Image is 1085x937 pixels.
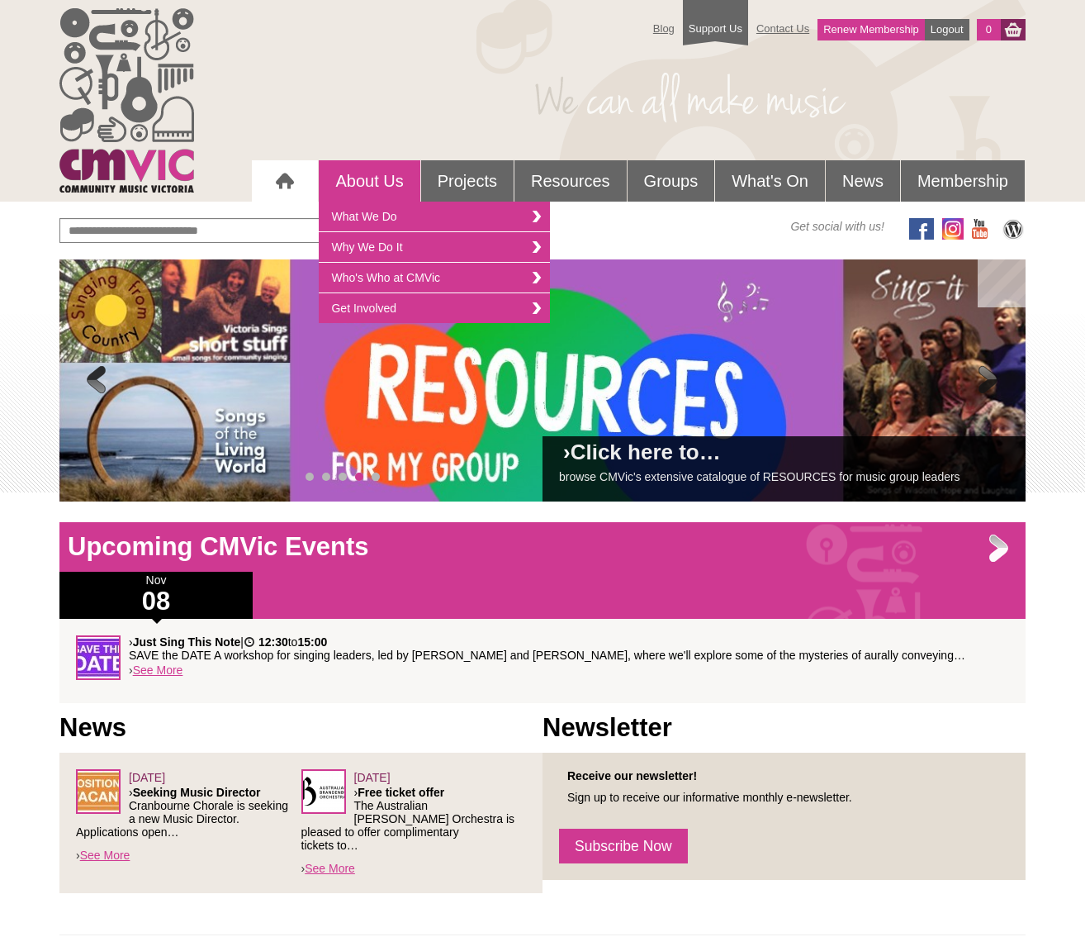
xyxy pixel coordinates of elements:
img: cmvic_logo.png [59,8,194,193]
a: Contact Us [748,14,817,43]
strong: Receive our newsletter! [567,769,697,782]
h1: Upcoming CMVic Events [59,530,1026,564]
strong: 15:00 [297,635,327,649]
div: Nov [59,572,253,619]
a: 0 [977,19,1001,40]
a: Membership [901,160,1025,202]
strong: Just Sing This Note [133,635,241,649]
a: What's On [715,160,825,202]
img: CMVic Blog [1001,218,1026,240]
img: GENERIC-Save-the-Date.jpg [76,635,121,680]
h1: Newsletter [542,711,1026,744]
a: Logout [925,19,969,40]
span: [DATE] [129,771,165,784]
a: Get Involved [319,293,550,323]
strong: Seeking Music Director [133,786,261,799]
a: News [826,160,900,202]
a: browse CMVic's extensive catalogue of RESOURCES for music group leaders [559,470,960,483]
strong: 12:30 [258,635,288,649]
div: › [76,769,301,863]
a: What We Do [319,202,550,232]
p: › The Australian [PERSON_NAME] Orchestra is pleased to offer complimentary tickets to… [301,786,527,852]
p: › Cranbourne Chorale is seeking a new Music Director. Applications open… [76,786,301,839]
img: Australian_Brandenburg_Orchestra.png [301,769,346,814]
a: See More [133,664,183,677]
a: See More [305,862,355,875]
a: Groups [628,160,715,202]
a: Who's Who at CMVic [319,263,550,293]
div: › [76,635,1009,687]
span: Get social with us! [790,218,884,235]
h1: News [59,711,542,744]
img: icon-instagram.png [942,218,964,240]
a: Why We Do It [319,232,550,263]
a: Blog [645,14,683,43]
span: [DATE] [354,771,391,784]
img: POSITION_vacant.jpg [76,769,121,814]
h2: › [559,445,1009,468]
a: Resources [514,160,627,202]
h1: 08 [59,588,253,615]
a: Projects [421,160,514,202]
a: Renew Membership [817,19,925,40]
strong: Free ticket offer [358,786,444,799]
a: See More [80,849,130,862]
a: Subscribe Now [559,829,688,863]
p: › | to SAVE the DATE A workshop for singing leaders, led by [PERSON_NAME] and [PERSON_NAME], wher... [129,635,1009,662]
a: Click here to… [571,440,721,464]
div: › [301,769,527,877]
p: Sign up to receive our informative monthly e-newsletter. [559,791,1009,804]
a: About Us [319,160,419,202]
